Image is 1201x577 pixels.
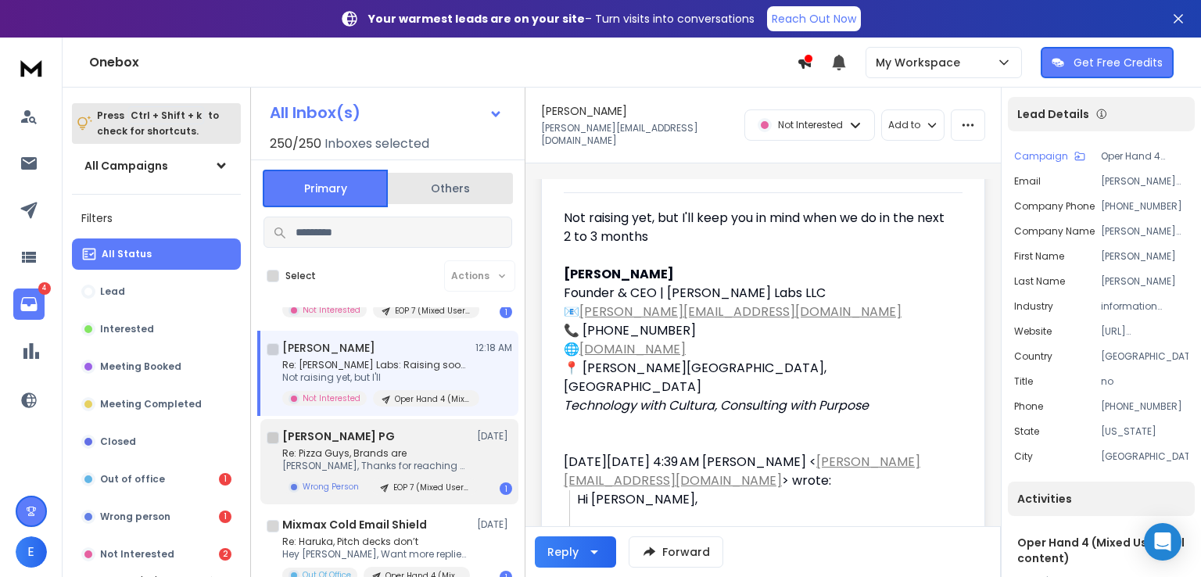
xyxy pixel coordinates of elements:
h3: Inboxes selected [324,134,429,153]
p: title [1014,375,1033,388]
p: Not Interested [303,392,360,404]
p: Closed [100,435,136,448]
p: Email [1014,175,1041,188]
div: Not raising yet, but I'll keep you in mind when we do in the next 2 to 3 months [564,209,950,415]
strong: Your warmest leads are on your site [368,11,585,27]
p: [PERSON_NAME][EMAIL_ADDRESS][DOMAIN_NAME] [1101,175,1188,188]
p: Company Phone [1014,200,1095,213]
p: Oper Hand 4 (Mixed Users/All content) [395,393,470,405]
p: Wrong Person [303,481,359,493]
div: 2 [219,548,231,561]
p: Founder & CEO | [PERSON_NAME] Labs LLC 📧 📞 [PHONE_NUMBER] 🌐 📍 [PERSON_NAME][GEOGRAPHIC_DATA], [GE... [564,265,950,396]
h1: Onebox [89,53,797,72]
p: Company Name [1014,225,1095,238]
p: Re: [PERSON_NAME] Labs: Raising soon? [282,359,470,371]
p: [GEOGRAPHIC_DATA] [1101,350,1188,363]
p: information technology & services [1101,300,1188,313]
p: [DATE] [477,518,512,531]
p: Press to check for shortcuts. [97,108,219,139]
p: [PHONE_NUMBER] [1101,200,1188,213]
p: EOP 7 (Mixed Users and Lists) [395,305,470,317]
span: 250 / 250 [270,134,321,153]
h3: Filters [72,207,241,229]
button: E [16,536,47,568]
p: Add to [888,119,920,131]
span: Ctrl + Shift + k [128,106,204,124]
div: 1 [219,473,231,486]
div: 1 [500,306,512,318]
h1: [PERSON_NAME] [282,340,375,356]
p: no [1101,375,1188,388]
p: website [1014,325,1052,338]
p: [PERSON_NAME] Labs [1101,225,1188,238]
div: Activities [1008,482,1195,516]
p: Interested [100,323,154,335]
p: [URL][DOMAIN_NAME] [1101,325,1188,338]
p: Hey [PERSON_NAME], Want more replies to [282,548,470,561]
button: Out of office1 [72,464,241,495]
p: Not raising yet, but I'll [282,371,470,384]
p: All Status [102,248,152,260]
p: Country [1014,350,1052,363]
p: Not Interested [778,119,843,131]
button: Interested [72,314,241,345]
button: Not Interested2 [72,539,241,570]
a: 4 [13,288,45,320]
h1: Mixmax Cold Email Shield [282,517,427,532]
div: [DATE][DATE] 4:39 AM [PERSON_NAME] < > wrote: [564,453,950,490]
img: logo [16,53,47,82]
p: State [1014,425,1039,438]
p: Lead [100,285,125,298]
p: Not Interested [303,304,360,316]
button: Meeting Booked [72,351,241,382]
p: [PERSON_NAME] [1101,250,1188,263]
p: 12:18 AM [475,342,512,354]
button: Campaign [1014,150,1085,163]
h1: [PERSON_NAME] [541,103,627,119]
button: All Campaigns [72,150,241,181]
p: Reach Out Now [772,11,856,27]
h1: Oper Hand 4 (Mixed Users/All content) [1017,535,1185,566]
h1: [PERSON_NAME] PG [282,428,395,444]
button: Primary [263,170,388,207]
p: 4 [38,282,51,295]
button: All Inbox(s) [257,97,515,128]
button: Wrong person1 [72,501,241,532]
p: Meeting Booked [100,360,181,373]
div: Reply [547,544,579,560]
div: 1 [219,511,231,523]
a: Reach Out Now [767,6,861,31]
p: [US_STATE] [1101,425,1188,438]
p: Re: Haruka, Pitch decks don’t [282,536,470,548]
p: Get Free Credits [1074,55,1163,70]
p: Industry [1014,300,1053,313]
p: City [1014,450,1033,463]
button: All Status [72,238,241,270]
button: Closed [72,426,241,457]
h1: All Inbox(s) [270,105,360,120]
p: [PERSON_NAME] [1101,275,1188,288]
p: Out of office [100,473,165,486]
a: [PERSON_NAME][EMAIL_ADDRESS][DOMAIN_NAME] [579,303,902,321]
i: Technology with Cultura, Consulting with Purpose [564,396,869,414]
p: [DATE] [477,430,512,443]
button: Reply [535,536,616,568]
p: Campaign [1014,150,1068,163]
a: [PERSON_NAME][EMAIL_ADDRESS][DOMAIN_NAME] [564,453,920,489]
p: [PHONE_NUMBER] [1101,400,1188,413]
p: Phone [1014,400,1043,413]
label: Select [285,270,316,282]
div: 1 [500,482,512,495]
button: Others [388,171,513,206]
button: Get Free Credits [1041,47,1174,78]
h1: All Campaigns [84,158,168,174]
p: Lead Details [1017,106,1089,122]
p: Last Name [1014,275,1065,288]
p: Meeting Completed [100,398,202,410]
button: Forward [629,536,723,568]
p: [PERSON_NAME][EMAIL_ADDRESS][DOMAIN_NAME] [541,122,735,147]
div: Open Intercom Messenger [1144,523,1181,561]
p: First Name [1014,250,1064,263]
